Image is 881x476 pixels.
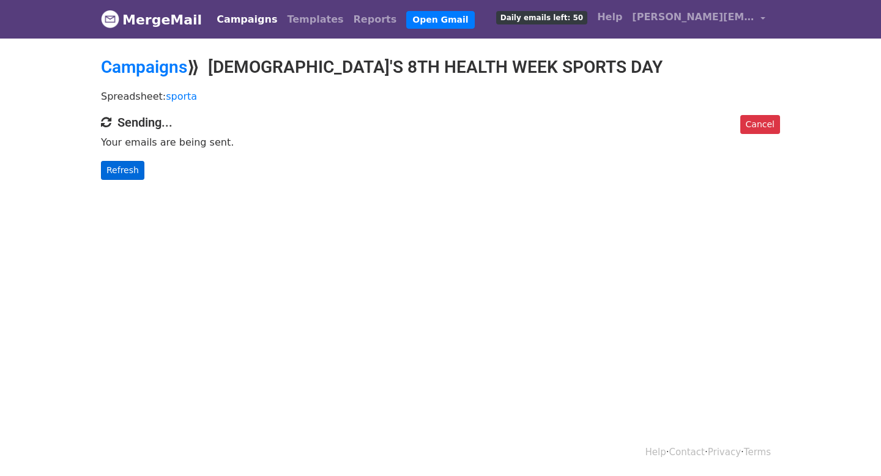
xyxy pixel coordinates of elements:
a: Campaigns [101,57,187,77]
h2: ⟫ [DEMOGRAPHIC_DATA]'S 8TH HEALTH WEEK SPORTS DAY [101,57,780,78]
a: Reports [349,7,402,32]
p: Spreadsheet: [101,90,780,103]
a: Templates [282,7,348,32]
a: Open Gmail [406,11,474,29]
a: [PERSON_NAME][EMAIL_ADDRESS][DOMAIN_NAME] [627,5,770,34]
a: Daily emails left: 50 [491,5,592,29]
iframe: Chat Widget [820,417,881,476]
img: MergeMail logo [101,10,119,28]
p: Your emails are being sent. [101,136,780,149]
a: Contact [669,447,705,458]
a: Help [592,5,627,29]
a: Help [645,447,666,458]
span: Daily emails left: 50 [496,11,587,24]
a: MergeMail [101,7,202,32]
a: Cancel [740,115,780,134]
a: Campaigns [212,7,282,32]
a: Privacy [708,447,741,458]
a: sporta [166,91,197,102]
a: Refresh [101,161,144,180]
span: [PERSON_NAME][EMAIL_ADDRESS][DOMAIN_NAME] [632,10,754,24]
h4: Sending... [101,115,780,130]
a: Terms [744,447,771,458]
